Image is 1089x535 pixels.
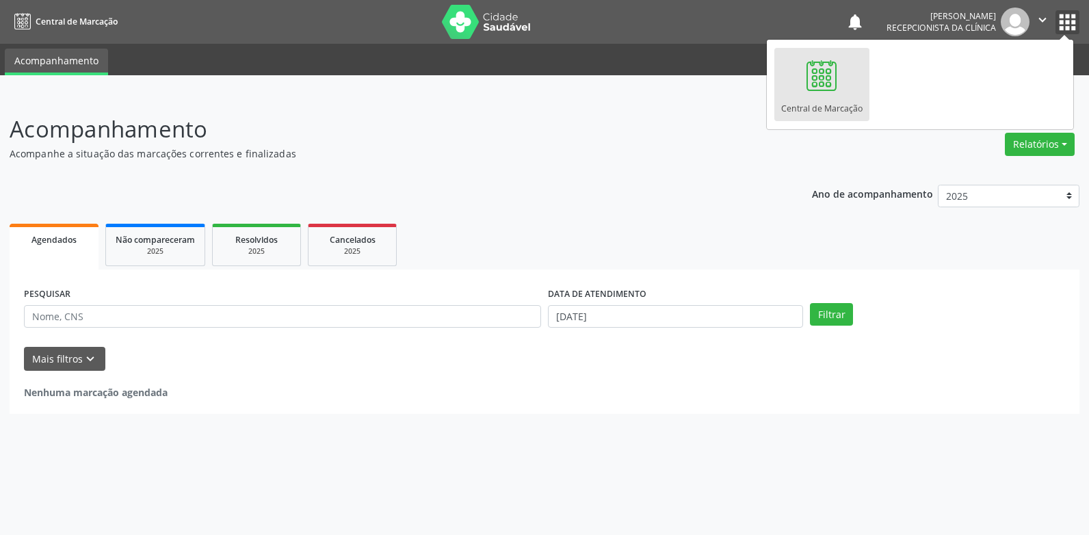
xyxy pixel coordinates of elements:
button: Relatórios [1005,133,1075,156]
strong: Nenhuma marcação agendada [24,386,168,399]
div: 2025 [222,246,291,257]
a: Acompanhamento [5,49,108,75]
button: Filtrar [810,303,853,326]
span: Não compareceram [116,234,195,246]
i:  [1035,12,1050,27]
span: Cancelados [330,234,376,246]
p: Acompanhamento [10,112,759,146]
button: notifications [845,12,865,31]
button:  [1029,8,1055,36]
img: img [1001,8,1029,36]
button: Mais filtroskeyboard_arrow_down [24,347,105,371]
div: [PERSON_NAME] [887,10,996,22]
a: Central de Marcação [774,48,869,121]
span: Agendados [31,234,77,246]
a: Central de Marcação [10,10,118,33]
input: Nome, CNS [24,305,541,328]
div: 2025 [116,246,195,257]
span: Central de Marcação [36,16,118,27]
input: Selecione um intervalo [548,305,803,328]
div: 2025 [318,246,386,257]
button: apps [1055,10,1079,34]
label: PESQUISAR [24,284,70,305]
label: DATA DE ATENDIMENTO [548,284,646,305]
span: Recepcionista da clínica [887,22,996,34]
p: Acompanhe a situação das marcações correntes e finalizadas [10,146,759,161]
i: keyboard_arrow_down [83,352,98,367]
p: Ano de acompanhamento [812,185,933,202]
span: Resolvidos [235,234,278,246]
